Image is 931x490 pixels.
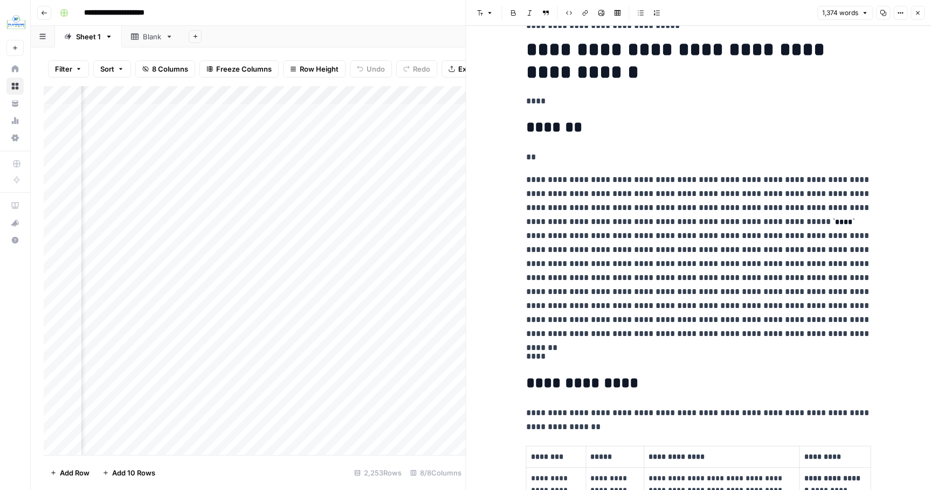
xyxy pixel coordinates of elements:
span: Filter [55,64,72,74]
button: Sort [93,60,131,78]
div: Blank [143,31,161,42]
div: What's new? [7,215,23,231]
a: Usage [6,112,24,129]
a: Browse [6,78,24,95]
button: Workspace: XYPN [6,9,24,36]
span: Undo [367,64,385,74]
button: Export CSV [442,60,504,78]
a: Blank [122,26,182,47]
span: 1,374 words [822,8,858,18]
span: Freeze Columns [216,64,272,74]
button: Add Row [44,464,96,481]
span: Sort [100,64,114,74]
button: 8 Columns [135,60,195,78]
a: Home [6,60,24,78]
button: Undo [350,60,392,78]
a: AirOps Academy [6,197,24,214]
span: Add 10 Rows [112,467,155,478]
span: Export CSV [458,64,496,74]
img: XYPN Logo [6,12,26,32]
span: 8 Columns [152,64,188,74]
span: Redo [413,64,430,74]
button: What's new? [6,214,24,232]
a: Sheet 1 [55,26,122,47]
button: Add 10 Rows [96,464,162,481]
button: 1,374 words [817,6,873,20]
button: Freeze Columns [199,60,279,78]
div: 2,253 Rows [350,464,406,481]
a: Settings [6,129,24,146]
button: Row Height [283,60,346,78]
div: Sheet 1 [76,31,101,42]
button: Filter [48,60,89,78]
span: Add Row [60,467,89,478]
button: Redo [396,60,437,78]
a: Your Data [6,95,24,112]
span: Row Height [300,64,339,74]
div: 8/8 Columns [406,464,466,481]
button: Help + Support [6,232,24,249]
